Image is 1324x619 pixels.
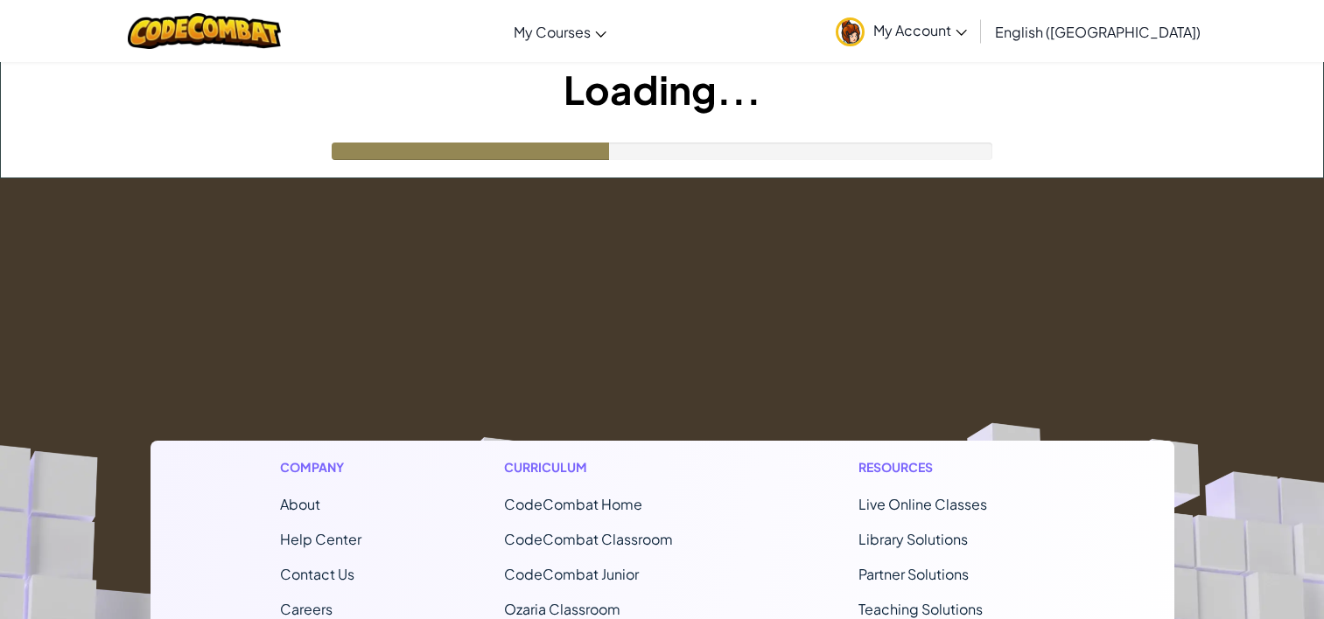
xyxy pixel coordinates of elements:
span: Contact Us [280,565,354,583]
span: My Account [873,21,967,39]
a: My Courses [505,8,615,55]
a: Partner Solutions [858,565,969,583]
a: Help Center [280,530,361,548]
img: avatar [836,17,865,46]
span: CodeCombat Home [504,495,642,513]
span: My Courses [514,23,591,41]
a: Live Online Classes [858,495,987,513]
h1: Resources [858,458,1045,476]
img: CodeCombat logo [128,13,281,49]
a: Ozaria Classroom [504,600,620,618]
a: Library Solutions [858,530,968,548]
a: Careers [280,600,333,618]
h1: Curriculum [504,458,716,476]
a: CodeCombat Classroom [504,530,673,548]
h1: Company [280,458,361,476]
span: English ([GEOGRAPHIC_DATA]) [995,23,1201,41]
a: Teaching Solutions [858,600,983,618]
a: English ([GEOGRAPHIC_DATA]) [986,8,1209,55]
a: My Account [827,3,976,59]
h1: Loading... [1,62,1323,116]
a: CodeCombat Junior [504,565,639,583]
a: About [280,495,320,513]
